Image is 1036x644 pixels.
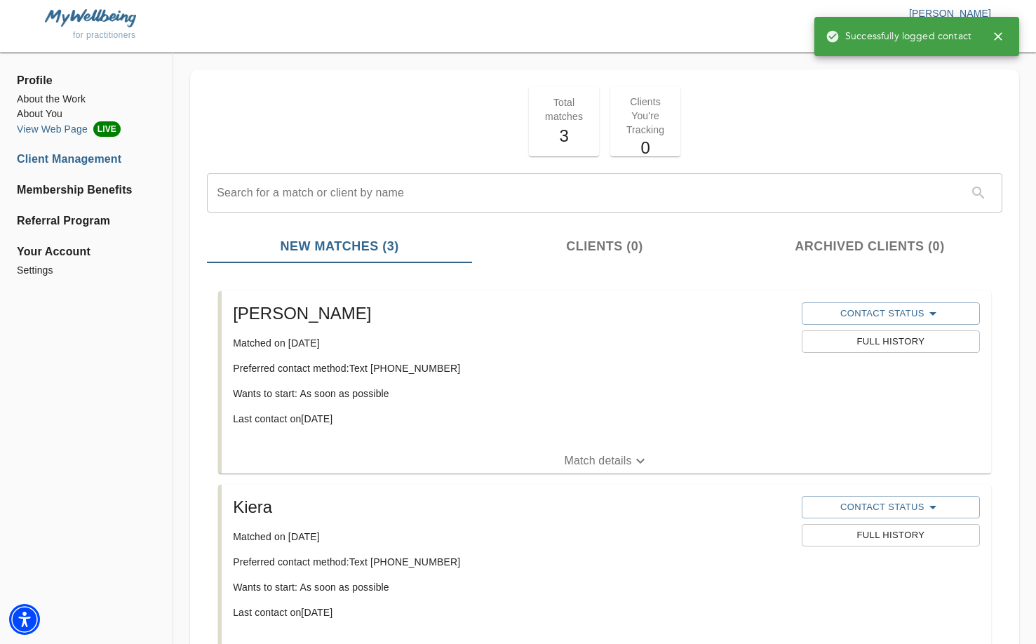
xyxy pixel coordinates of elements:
[233,302,791,325] h5: [PERSON_NAME]
[17,213,156,229] a: Referral Program
[802,302,980,325] button: Contact Status
[619,95,672,137] p: Clients You're Tracking
[17,92,156,107] a: About the Work
[9,604,40,635] div: Accessibility Menu
[802,330,980,353] button: Full History
[93,121,121,137] span: LIVE
[233,530,791,544] p: Matched on [DATE]
[619,137,672,159] h5: 0
[802,524,980,546] button: Full History
[809,528,973,544] span: Full History
[17,151,156,168] a: Client Management
[746,237,994,256] span: Archived Clients (0)
[826,29,971,43] span: Successfully logged contact
[17,121,156,137] li: View Web Page
[480,237,729,256] span: Clients (0)
[233,387,791,401] p: Wants to start: As soon as possible
[17,263,156,278] a: Settings
[233,605,791,619] p: Last contact on [DATE]
[17,243,156,260] span: Your Account
[809,334,973,350] span: Full History
[17,107,156,121] a: About You
[809,305,973,322] span: Contact Status
[802,496,980,518] button: Contact Status
[233,555,791,569] p: Preferred contact method: Text [PHONE_NUMBER]
[215,237,464,256] span: New Matches (3)
[233,412,791,426] p: Last contact on [DATE]
[73,30,136,40] span: for practitioners
[222,448,991,474] button: Match details
[17,72,156,89] span: Profile
[537,95,591,123] p: Total matches
[233,580,791,594] p: Wants to start: As soon as possible
[17,182,156,199] a: Membership Benefits
[45,9,136,27] img: MyWellbeing
[809,499,973,516] span: Contact Status
[233,336,791,350] p: Matched on [DATE]
[537,125,591,147] h5: 3
[233,496,791,518] h5: Kiera
[233,361,791,375] p: Preferred contact method: Text [PHONE_NUMBER]
[17,121,156,137] a: View Web PageLIVE
[518,6,992,20] p: [PERSON_NAME]
[564,452,631,469] p: Match details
